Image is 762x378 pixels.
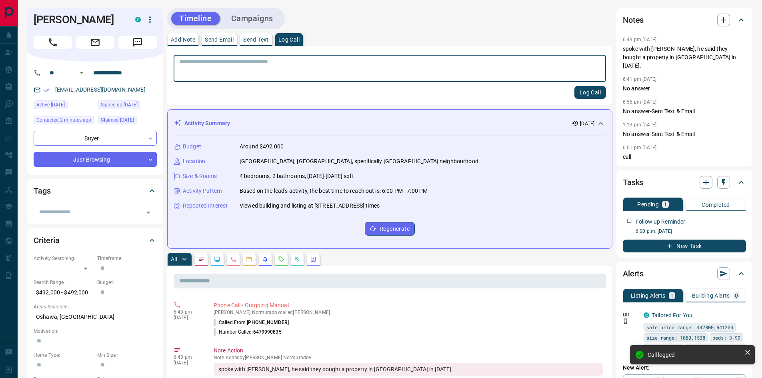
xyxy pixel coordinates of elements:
[246,256,252,262] svg: Emails
[34,184,50,197] h2: Tags
[214,256,220,262] svg: Lead Browsing Activity
[143,207,154,218] button: Open
[623,176,643,189] h2: Tasks
[623,267,644,280] h2: Alerts
[97,352,157,359] p: Min Size:
[34,13,123,26] h1: [PERSON_NAME]
[55,86,146,93] a: [EMAIL_ADDRESS][DOMAIN_NAME]
[623,45,746,70] p: spoke with [PERSON_NAME], he said they bought a property in [GEOGRAPHIC_DATA] in [DATE].
[34,152,157,167] div: Just Browsing
[214,319,289,326] p: Called From:
[623,10,746,30] div: Notes
[34,310,157,324] p: Oshawa, [GEOGRAPHIC_DATA]
[230,256,236,262] svg: Calls
[97,279,157,286] p: Budget:
[240,202,380,210] p: Viewed building and listing at [STREET_ADDRESS] times
[118,36,157,49] span: Message
[34,36,72,49] span: Call
[183,172,217,180] p: Size & Rooms
[637,202,659,207] p: Pending
[183,157,205,166] p: Location
[34,303,157,310] p: Areas Searched:
[214,301,603,310] p: Phone Call - Outgoing Manual
[214,363,603,376] div: spoke with [PERSON_NAME], he said they bought a property in [GEOGRAPHIC_DATA] in [DATE].
[98,100,157,112] div: Mon Aug 04 2025
[36,101,65,109] span: Active [DATE]
[183,142,201,151] p: Budget
[243,37,269,42] p: Send Text
[34,286,93,299] p: $492,000 - $492,000
[171,256,177,262] p: All
[34,116,94,127] div: Tue Oct 14 2025
[34,352,93,359] p: Home Type:
[623,122,657,128] p: 1:13 pm [DATE]
[646,323,733,331] span: sale price range: 442800,541200
[664,202,667,207] p: 1
[648,352,741,358] div: Call logged
[223,12,281,25] button: Campaigns
[101,116,134,124] span: Claimed [DATE]
[171,12,220,25] button: Timeline
[34,279,93,286] p: Search Range:
[214,346,603,355] p: Note Action
[623,145,657,150] p: 6:01 pm [DATE]
[174,360,202,366] p: [DATE]
[623,364,746,372] p: New Alert:
[34,100,94,112] div: Mon Aug 04 2025
[623,173,746,192] div: Tasks
[623,107,746,116] p: No answer-Sent Text & Email
[240,172,354,180] p: 4 bedrooms, 2 bathrooms, [DATE]-[DATE] sqft
[214,328,282,336] p: Number Called:
[174,354,202,360] p: 6:43 pm
[76,36,114,49] span: Email
[174,309,202,315] p: 6:43 pm
[623,264,746,283] div: Alerts
[97,255,157,262] p: Timeframe:
[652,312,692,318] a: Tailored For You
[135,17,141,22] div: condos.ca
[34,234,60,247] h2: Criteria
[240,157,478,166] p: [GEOGRAPHIC_DATA], [GEOGRAPHIC_DATA], specifically [GEOGRAPHIC_DATA] neighbourhood
[294,256,300,262] svg: Opportunities
[574,86,606,99] button: Log Call
[670,293,674,298] p: 1
[44,87,50,93] svg: Email Verified
[623,37,657,42] p: 6:43 pm [DATE]
[101,101,138,109] span: Signed up [DATE]
[174,315,202,320] p: [DATE]
[365,222,415,236] button: Regenerate
[623,76,657,82] p: 6:41 pm [DATE]
[34,328,157,335] p: Motivation:
[636,228,746,235] p: 6:00 p.m. [DATE]
[310,256,316,262] svg: Agent Actions
[623,84,746,93] p: No answer
[580,120,594,127] p: [DATE]
[34,181,157,200] div: Tags
[214,355,603,360] p: Note Added by [PERSON_NAME] Normuradov
[623,130,746,138] p: No answer-Sent Text & Email
[623,318,628,324] svg: Push Notification Only
[240,187,428,195] p: Based on the lead's activity, the best time to reach out is: 6:00 PM - 7:00 PM
[174,116,606,131] div: Activity Summary[DATE]
[644,312,649,318] div: condos.ca
[247,320,289,325] span: [PHONE_NUMBER]
[692,293,730,298] p: Building Alerts
[198,256,204,262] svg: Notes
[262,256,268,262] svg: Listing Alerts
[278,37,300,42] p: Log Call
[623,153,746,161] p: call
[184,119,230,128] p: Activity Summary
[183,187,222,195] p: Activity Pattern
[214,310,603,315] p: [PERSON_NAME] Normuradov called [PERSON_NAME]
[183,202,228,210] p: Repeated Interest
[36,116,91,124] span: Contacted 2 minutes ago
[253,329,282,335] span: 6479990835
[623,311,639,318] p: Off
[702,202,730,208] p: Completed
[623,14,644,26] h2: Notes
[240,142,284,151] p: Around $492,000
[77,68,86,78] button: Open
[98,116,157,127] div: Mon Sep 15 2025
[171,37,195,42] p: Add Note
[278,256,284,262] svg: Requests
